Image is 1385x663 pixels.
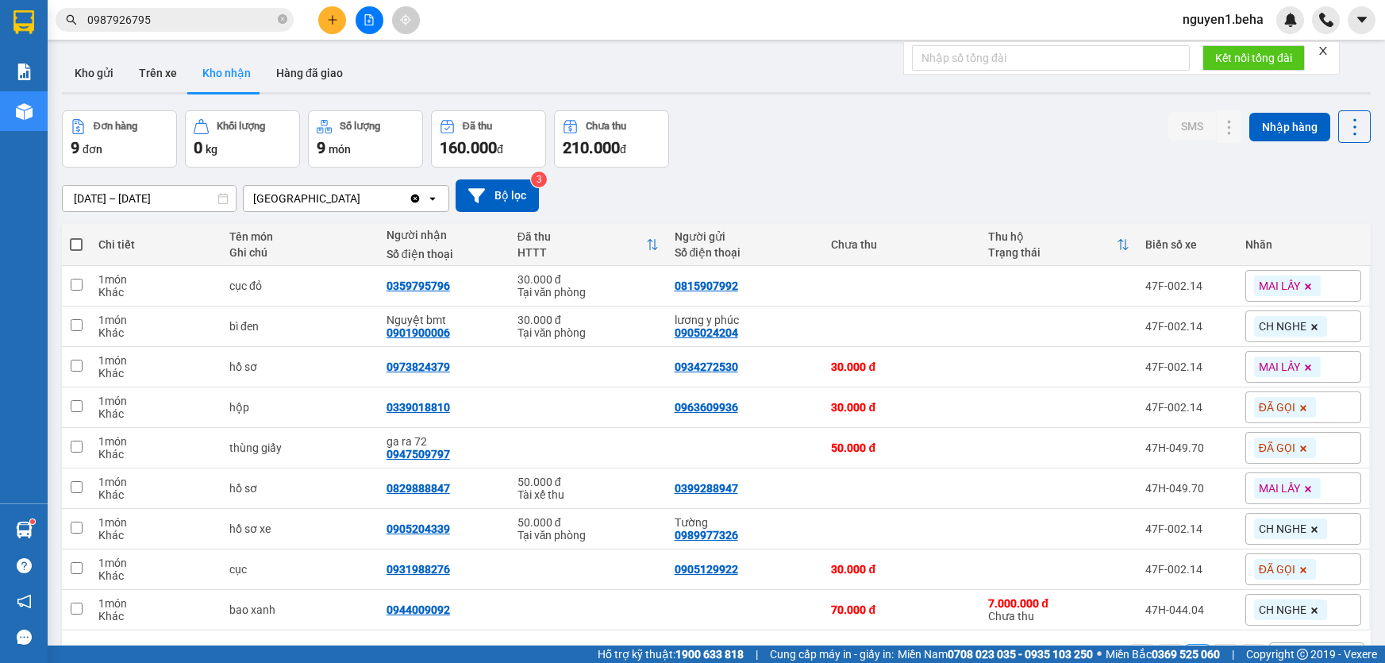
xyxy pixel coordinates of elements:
div: 47F-002.14 [1145,360,1229,373]
div: cục đỏ [229,279,371,292]
div: 0339018810 [387,401,450,414]
button: Đơn hàng9đơn [62,110,177,168]
th: Toggle SortBy [980,224,1137,266]
button: Khối lượng0kg [185,110,300,168]
span: CH NGHE [1259,603,1306,617]
div: Ghi chú [229,246,371,259]
div: 30.000 đ [831,563,972,576]
div: 0947509797 [387,448,450,461]
span: 0 [194,138,202,157]
div: Đã thu [517,230,646,243]
div: 70.000 đ [831,603,972,616]
span: 160.000 [440,138,497,157]
span: đ [620,143,626,156]
button: Bộ lọc [456,179,539,212]
div: 47F-002.14 [1145,401,1229,414]
span: Miền Nam [898,646,1093,663]
div: Biển số xe [1145,238,1229,251]
span: MAI LẤY [1259,360,1300,374]
div: Khác [98,407,214,420]
sup: 1 [30,519,35,524]
div: hộp [229,401,371,414]
button: caret-down [1348,6,1375,34]
img: solution-icon [16,64,33,80]
span: 9 [71,138,79,157]
div: Khối lượng [217,121,265,132]
span: plus [327,14,338,25]
img: phone-icon [1319,13,1333,27]
div: Chưa thu [988,597,1129,623]
div: HTTT [517,246,646,259]
span: file-add [364,14,375,25]
button: file-add [356,6,383,34]
div: hồ sơ [229,482,371,495]
span: kg [206,143,217,156]
span: question-circle [17,558,32,573]
button: aim [392,6,420,34]
div: 0905024204 [675,326,738,339]
div: Nguyệt bmt [387,314,502,326]
div: 30.000 đ [831,401,972,414]
div: 0829888847 [387,482,450,495]
span: đơn [83,143,102,156]
div: Khác [98,529,214,542]
div: 0934272530 [675,360,738,373]
button: Số lượng9món [308,110,423,168]
input: Nhập số tổng đài [912,45,1190,71]
span: 9 [317,138,325,157]
input: Selected ĐẮK LẮK . [362,191,364,206]
div: 0359795796 [387,279,450,292]
div: 0973824379 [387,360,450,373]
div: lương y phúc [675,314,816,326]
div: 1 món [98,597,214,610]
span: message [17,630,32,645]
div: Khác [98,286,214,299]
span: Hỗ trợ kỹ thuật: [598,646,744,663]
div: 1 món [98,354,214,367]
div: 50.000 đ [517,516,659,529]
div: 0905129922 [675,563,738,576]
span: close-circle [278,14,287,24]
strong: 0369 525 060 [1152,648,1220,661]
svg: Clear value [409,192,421,205]
div: 47F-002.14 [1145,279,1229,292]
div: 30.000 đ [831,360,972,373]
img: icon-new-feature [1283,13,1298,27]
div: 1 món [98,435,214,448]
div: Khác [98,326,214,339]
div: 50.000 đ [831,441,972,454]
span: close [1318,45,1329,56]
span: nguyen1.beha [1170,10,1276,29]
div: Khác [98,610,214,623]
div: Khác [98,367,214,380]
div: 50.000 đ [517,476,659,488]
div: 0963609936 [675,401,738,414]
span: aim [400,14,411,25]
div: 0931988276 [387,563,450,576]
div: Người nhận [387,229,502,241]
div: Số điện thoại [387,248,502,260]
div: 1 món [98,314,214,326]
span: | [756,646,758,663]
input: Tìm tên, số ĐT hoặc mã đơn [87,11,275,29]
button: Kết nối tổng đài [1202,45,1305,71]
div: 0989977326 [675,529,738,542]
span: 210.000 [563,138,620,157]
div: Chưa thu [831,238,972,251]
span: search [66,14,77,25]
span: ĐÃ GỌI [1259,562,1295,576]
div: 47F-002.14 [1145,320,1229,333]
span: MAI LẤY [1259,481,1300,495]
div: Số điện thoại [675,246,816,259]
div: Khác [98,569,214,582]
div: Chưa thu [586,121,626,132]
div: 0815907992 [675,279,738,292]
button: SMS [1168,112,1216,141]
span: CH NGHE [1259,522,1306,536]
div: Tại văn phòng [517,326,659,339]
div: 0399288947 [675,482,738,495]
div: 47H-049.70 [1145,482,1229,495]
div: Khác [98,488,214,501]
div: bì đen [229,320,371,333]
div: Người gửi [675,230,816,243]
